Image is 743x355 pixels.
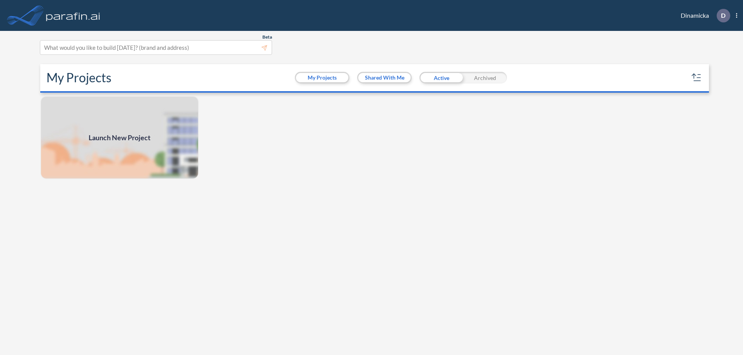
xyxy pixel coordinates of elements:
[40,96,199,179] a: Launch New Project
[721,12,726,19] p: D
[690,71,703,84] button: sort
[463,72,507,83] div: Archived
[46,70,111,85] h2: My Projects
[296,73,348,82] button: My Projects
[358,73,411,82] button: Shared With Me
[262,34,272,40] span: Beta
[89,132,151,143] span: Launch New Project
[40,96,199,179] img: add
[669,9,737,22] div: Dinamicka
[419,72,463,83] div: Active
[45,8,102,23] img: logo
